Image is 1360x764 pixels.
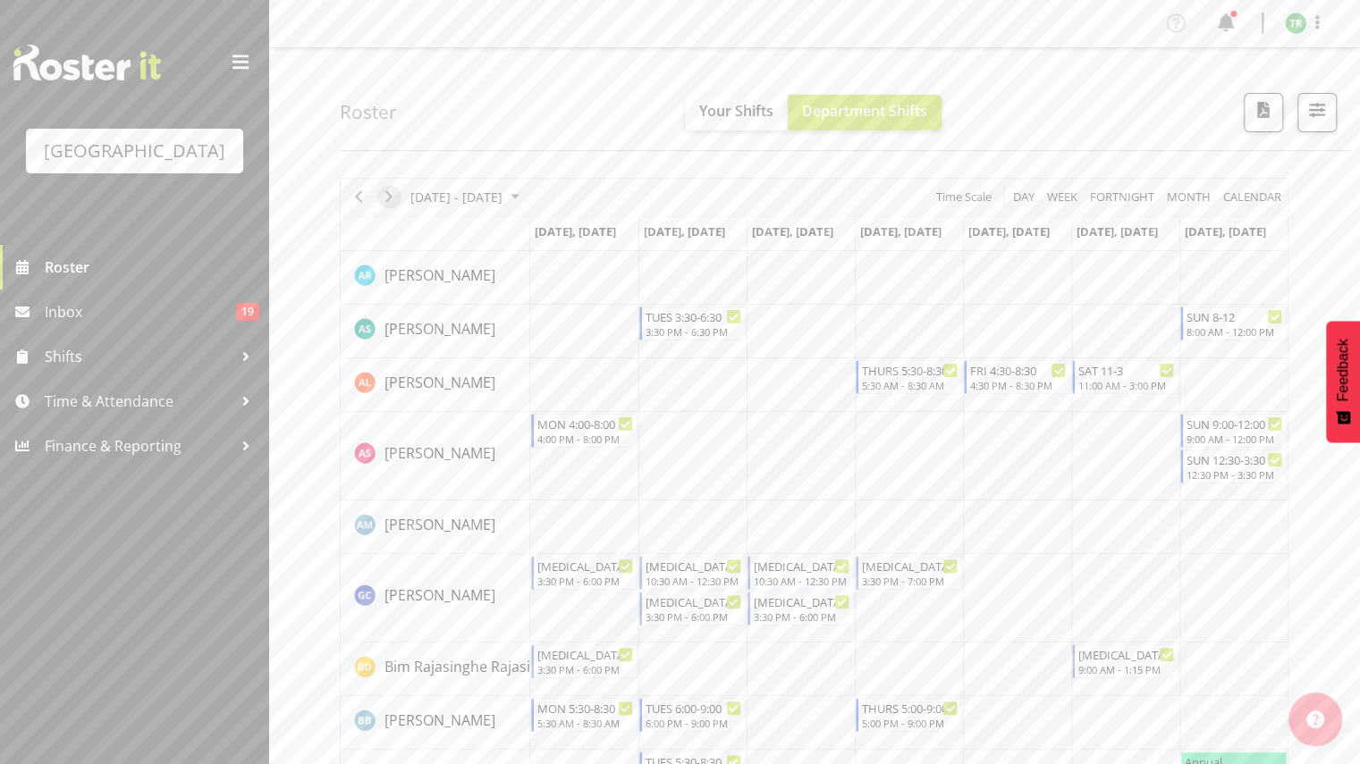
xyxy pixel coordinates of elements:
[754,592,849,610] div: [MEDICAL_DATA] Yellow Eyed Penguins
[384,515,495,534] span: [PERSON_NAME]
[45,254,259,281] span: Roster
[964,360,1070,394] div: Alex Laverty"s event - FRI 4:30-8:30 Begin From Friday, August 22, 2025 at 4:30:00 PM GMT+12:00 E...
[384,319,495,339] span: [PERSON_NAME]
[1187,307,1282,325] div: SUN 8-12
[13,45,161,80] img: Rosterit website logo
[1297,93,1337,132] button: Filter Shifts
[646,699,741,717] div: TUES 6:00-9:00
[1077,223,1158,239] span: [DATE], [DATE]
[1010,186,1038,208] button: Timeline Day
[646,557,741,575] div: [MEDICAL_DATA] [GEOGRAPHIC_DATA]
[537,699,633,717] div: MON 5:30-8:30
[968,223,1050,239] span: [DATE], [DATE]
[384,584,495,606] a: [PERSON_NAME]
[970,378,1066,392] div: 4:30 PM - 8:30 PM
[639,698,746,732] div: Bradley Barton"s event - TUES 6:00-9:00 Begin From Tuesday, August 19, 2025 at 6:00:00 PM GMT+12:...
[377,186,401,208] button: Next
[1180,306,1287,340] div: Ajay Smith"s event - SUN 8-12 Begin From Sunday, August 24, 2025 at 8:00:00 AM GMT+12:00 Ends At ...
[1244,93,1283,132] button: Download a PDF of the roster according to the set date range.
[341,358,530,412] td: Alex Laverty resource
[699,101,773,121] span: Your Shifts
[341,642,530,696] td: Bim Rajasinghe Rajasinghe Diyawadanage resource
[45,388,232,415] span: Time & Attendance
[860,223,942,239] span: [DATE], [DATE]
[862,557,958,575] div: [MEDICAL_DATA] Squids
[1187,467,1282,482] div: 12:30 PM - 3:30 PM
[384,710,495,730] span: [PERSON_NAME]
[45,343,232,370] span: Shifts
[1285,13,1306,34] img: tyla-robinson10542.jpg
[1180,449,1287,483] div: Alex Sansom"s event - SUN 12:30-3:30 Begin From Sunday, August 24, 2025 at 12:30:00 PM GMT+12:00 ...
[384,265,495,285] span: [PERSON_NAME]
[535,223,616,239] span: [DATE], [DATE]
[341,696,530,750] td: Bradley Barton resource
[646,307,741,325] div: TUES 3:30-6:30
[1164,186,1214,208] button: Timeline Month
[646,324,741,339] div: 3:30 PM - 6:30 PM
[646,609,741,624] div: 3:30 PM - 6:00 PM
[1088,186,1156,208] span: Fortnight
[531,698,638,732] div: Bradley Barton"s event - MON 5:30-8:30 Begin From Monday, August 18, 2025 at 5:30:00 AM GMT+12:00...
[537,415,633,432] div: MON 4:00-8:00
[343,179,374,216] div: previous period
[1180,414,1287,448] div: Alex Sansom"s event - SUN 9:00-12:00 Begin From Sunday, August 24, 2025 at 9:00:00 AM GMT+12:00 E...
[531,556,638,590] div: Argus Chay"s event - T3 Squids Begin From Monday, August 18, 2025 at 3:30:00 PM GMT+12:00 Ends At...
[384,585,495,605] span: [PERSON_NAME]
[384,709,495,731] a: [PERSON_NAME]
[1045,186,1079,208] span: Week
[646,716,741,730] div: 6:00 PM - 9:00 PM
[384,442,495,464] a: [PERSON_NAME]
[347,186,371,208] button: Previous
[537,716,633,730] div: 5:30 AM - 8:30 AM
[384,373,495,392] span: [PERSON_NAME]
[1187,450,1282,468] div: SUN 12:30-3:30
[537,574,633,588] div: 3:30 PM - 6:00 PM
[1011,186,1036,208] span: Day
[862,574,958,588] div: 3:30 PM - 7:00 PM
[1078,645,1174,663] div: [MEDICAL_DATA] Yep/Squids
[646,592,741,610] div: [MEDICAL_DATA] Yellow Eyed Penguins
[384,657,666,676] span: Bim Rajasinghe Rajasinghe Diyawadanage
[748,592,854,625] div: Argus Chay"s event - T3 Yellow Eyed Penguins Begin From Wednesday, August 20, 2025 at 3:30:00 PM ...
[537,645,633,663] div: [MEDICAL_DATA] Oyster/Pvt
[1221,186,1283,208] span: calendar
[341,500,530,554] td: Angus McLeay resource
[685,95,788,130] button: Your Shifts
[537,432,633,446] div: 4:00 PM - 8:00 PM
[748,556,854,590] div: Argus Chay"s event - T3 ST PATRICKS SCHOOL Begin From Wednesday, August 20, 2025 at 10:30:00 AM G...
[1072,360,1178,394] div: Alex Laverty"s event - SAT 11-3 Begin From Saturday, August 23, 2025 at 11:00:00 AM GMT+12:00 End...
[639,592,746,625] div: Argus Chay"s event - T3 Yellow Eyed Penguins Begin From Tuesday, August 19, 2025 at 3:30:00 PM GM...
[341,554,530,642] td: Argus Chay resource
[644,223,725,239] span: [DATE], [DATE]
[856,556,962,590] div: Argus Chay"s event - T3 Squids Begin From Thursday, August 21, 2025 at 3:30:00 PM GMT+12:00 Ends ...
[45,298,236,325] span: Inbox
[384,372,495,393] a: [PERSON_NAME]
[754,574,849,588] div: 10:30 AM - 12:30 PM
[1326,321,1360,442] button: Feedback - Show survey
[752,223,833,239] span: [DATE], [DATE]
[341,305,530,358] td: Ajay Smith resource
[802,101,927,121] span: Department Shifts
[384,443,495,463] span: [PERSON_NAME]
[856,360,962,394] div: Alex Laverty"s event - THURS 5:30-8:30 Begin From Thursday, August 21, 2025 at 5:30:00 AM GMT+12:...
[384,264,495,286] a: [PERSON_NAME]
[1335,339,1351,401] span: Feedback
[856,698,962,732] div: Bradley Barton"s event - THURS 5:00-9:00 Begin From Thursday, August 21, 2025 at 5:00:00 PM GMT+1...
[970,361,1066,379] div: FRI 4:30-8:30
[1072,644,1178,678] div: Bim Rajasinghe Rajasinghe Diyawadanage"s event - T3 Yep/Squids Begin From Saturday, August 23, 20...
[537,662,633,676] div: 3:30 PM - 6:00 PM
[374,179,404,216] div: next period
[754,557,849,575] div: [MEDICAL_DATA] [GEOGRAPHIC_DATA]
[384,514,495,535] a: [PERSON_NAME]
[933,186,995,208] button: Time Scale
[537,557,633,575] div: [MEDICAL_DATA] Squids
[862,361,958,379] div: THURS 5:30-8:30
[531,644,638,678] div: Bim Rajasinghe Rajasinghe Diyawadanage"s event - T3 Oyster/Pvt Begin From Monday, August 18, 2025...
[408,186,528,208] button: August 2025
[639,556,746,590] div: Argus Chay"s event - T3 ST PATRICKS SCHOOL Begin From Tuesday, August 19, 2025 at 10:30:00 AM GMT...
[340,102,397,122] h4: Roster
[236,303,259,321] span: 19
[646,574,741,588] div: 10:30 AM - 12:30 PM
[1306,710,1324,728] img: help-xxl-2.png
[862,378,958,392] div: 5:30 AM - 8:30 AM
